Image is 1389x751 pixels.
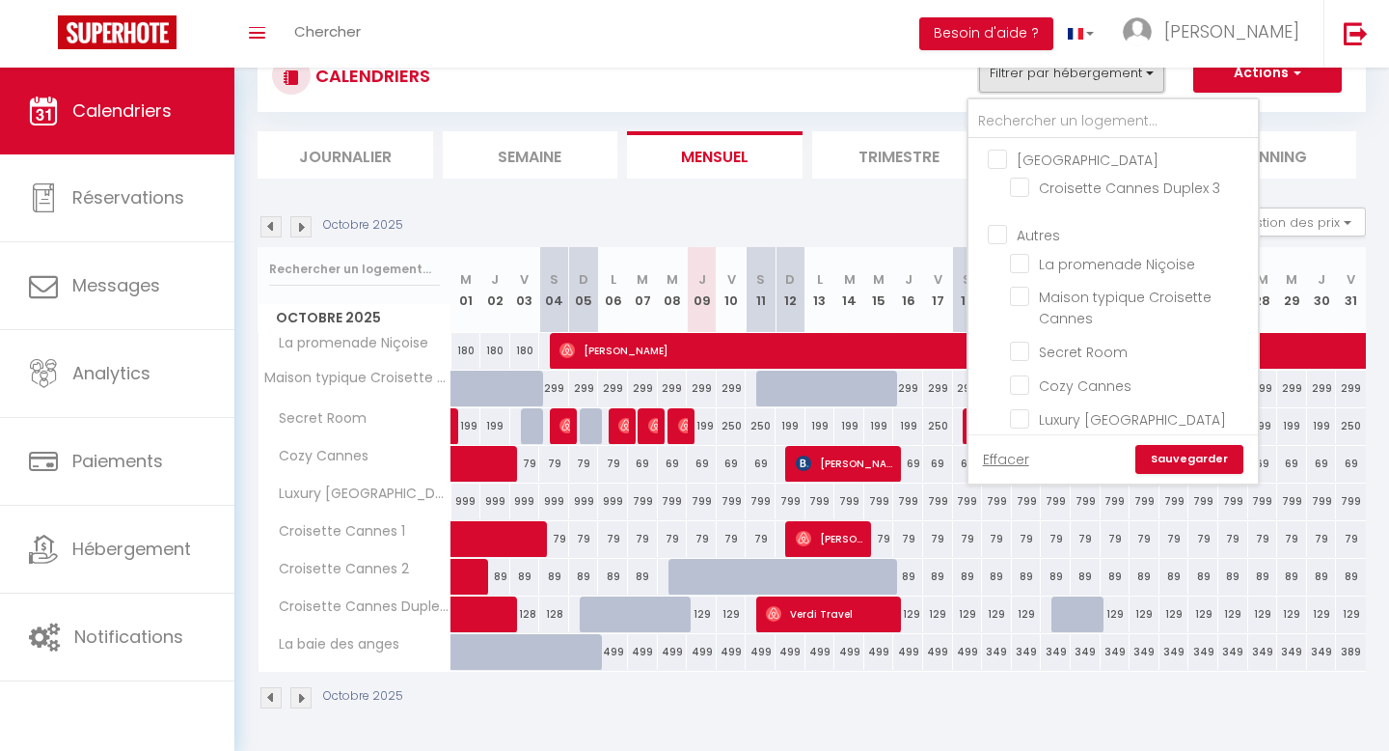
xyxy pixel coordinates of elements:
div: 69 [923,446,953,482]
div: 129 [717,597,747,632]
div: 79 [953,521,983,557]
div: 299 [717,371,747,406]
div: 499 [893,634,923,670]
th: 07 [628,247,658,333]
div: 999 [451,484,481,519]
div: 79 [569,446,599,482]
div: 999 [598,484,628,519]
span: Maison typique Croisette Cannes [261,371,454,385]
div: 499 [953,634,983,670]
span: [PERSON_NAME] [796,445,895,482]
span: Paiements [72,449,163,473]
input: Rechercher un logement... [968,104,1258,139]
div: 79 [864,521,894,557]
div: 299 [1248,371,1278,406]
div: 299 [598,371,628,406]
th: 10 [717,247,747,333]
th: 09 [687,247,717,333]
div: 499 [717,634,747,670]
div: 299 [953,371,983,406]
div: 799 [746,484,776,519]
th: 08 [658,247,688,333]
img: Super Booking [58,15,177,49]
div: 89 [598,559,628,595]
div: 299 [687,371,717,406]
abbr: J [1318,270,1325,289]
div: 79 [1336,521,1366,557]
th: 02 [480,247,510,333]
div: 199 [480,408,510,444]
div: 499 [598,634,628,670]
th: 01 [451,247,481,333]
div: 89 [1041,559,1071,595]
div: 79 [746,521,776,557]
li: Mensuel [627,131,803,179]
span: Messages [72,273,160,297]
abbr: M [667,270,678,289]
span: La baie des anges [261,634,404,655]
div: 129 [1101,597,1130,632]
th: 04 [539,247,569,333]
div: 799 [717,484,747,519]
div: 89 [569,559,599,595]
div: 349 [1277,634,1307,670]
div: 129 [1277,597,1307,632]
div: 389 [1336,634,1366,670]
div: 79 [893,521,923,557]
div: 89 [1101,559,1130,595]
div: 799 [1218,484,1248,519]
span: Notifications [74,625,183,649]
div: 499 [776,634,805,670]
div: 349 [1307,634,1337,670]
span: Croisette Cannes Duplex 3 [261,597,454,618]
span: [PERSON_NAME] [559,407,569,444]
th: 15 [864,247,894,333]
li: Journalier [258,131,433,179]
abbr: M [637,270,648,289]
div: 79 [658,521,688,557]
div: 999 [480,484,510,519]
span: [PERSON_NAME] [618,407,628,444]
div: 299 [1277,371,1307,406]
div: 89 [628,559,658,595]
div: 89 [1071,559,1101,595]
abbr: S [756,270,765,289]
div: 129 [982,597,1012,632]
div: 999 [539,484,569,519]
div: 799 [1159,484,1189,519]
div: 499 [864,634,894,670]
th: 16 [893,247,923,333]
div: 250 [717,408,747,444]
div: 129 [1130,597,1159,632]
div: 299 [539,371,569,406]
div: 129 [893,597,923,632]
div: 349 [1218,634,1248,670]
div: 180 [510,333,540,369]
div: 129 [953,597,983,632]
div: 499 [805,634,835,670]
h3: CALENDRIERS [311,54,430,97]
div: 799 [1277,484,1307,519]
abbr: L [611,270,616,289]
img: logout [1344,21,1368,45]
div: 199 [805,408,835,444]
div: 799 [923,484,953,519]
th: 31 [1336,247,1366,333]
div: 349 [1159,634,1189,670]
div: 89 [1307,559,1337,595]
div: 299 [923,371,953,406]
div: 79 [1130,521,1159,557]
div: 129 [1188,597,1218,632]
div: 79 [1071,521,1101,557]
div: 69 [717,446,747,482]
th: 28 [1248,247,1278,333]
div: 89 [510,559,540,595]
div: 89 [1012,559,1042,595]
abbr: M [460,270,472,289]
div: 79 [1041,521,1071,557]
button: Gestion des prix [1222,208,1366,236]
button: Actions [1193,54,1342,93]
div: 69 [1277,446,1307,482]
span: Croisette Cannes 1 [261,521,410,542]
div: 180 [451,333,481,369]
